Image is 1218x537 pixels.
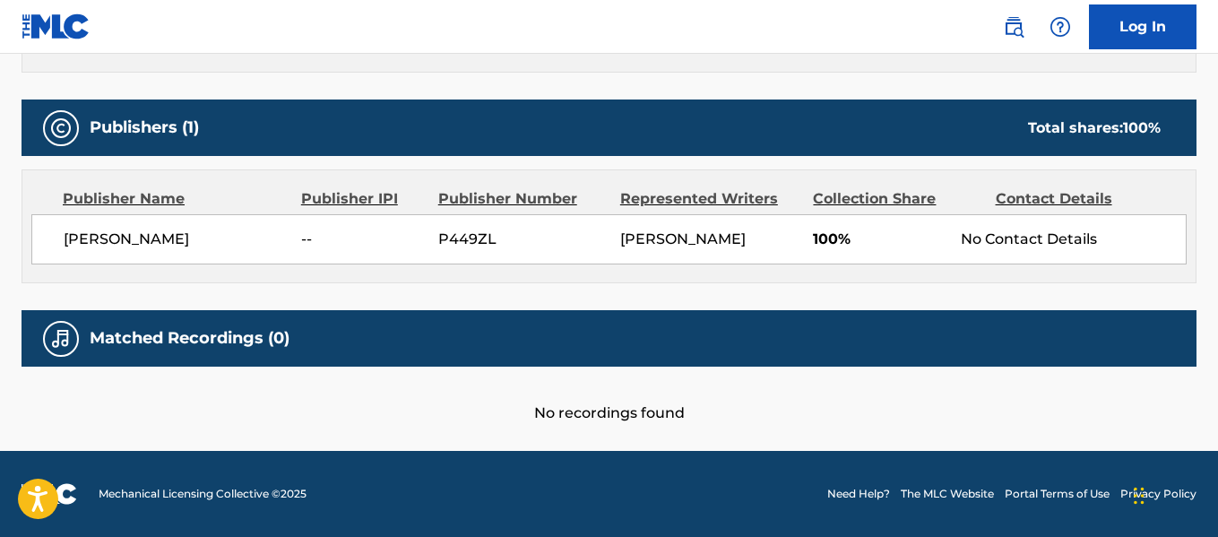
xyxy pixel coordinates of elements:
[50,117,72,139] img: Publishers
[1005,486,1110,502] a: Portal Terms of Use
[620,188,800,210] div: Represented Writers
[1120,486,1196,502] a: Privacy Policy
[901,486,994,502] a: The MLC Website
[1134,469,1145,523] div: Drag
[827,486,890,502] a: Need Help?
[301,188,425,210] div: Publisher IPI
[90,328,289,349] h5: Matched Recordings (0)
[64,229,288,250] span: [PERSON_NAME]
[620,230,746,247] span: [PERSON_NAME]
[438,188,607,210] div: Publisher Number
[301,229,425,250] span: --
[63,188,288,210] div: Publisher Name
[1089,4,1196,49] a: Log In
[99,486,307,502] span: Mechanical Licensing Collective © 2025
[50,328,72,350] img: Matched Recordings
[22,13,91,39] img: MLC Logo
[1123,119,1161,136] span: 100 %
[813,188,981,210] div: Collection Share
[1028,117,1161,139] div: Total shares:
[90,117,199,138] h5: Publishers (1)
[1050,16,1071,38] img: help
[996,9,1032,45] a: Public Search
[1042,9,1078,45] div: Help
[438,229,607,250] span: P449ZL
[1128,451,1218,537] iframe: Chat Widget
[1003,16,1024,38] img: search
[813,229,947,250] span: 100%
[996,188,1164,210] div: Contact Details
[22,367,1196,424] div: No recordings found
[961,229,1186,250] div: No Contact Details
[22,483,77,505] img: logo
